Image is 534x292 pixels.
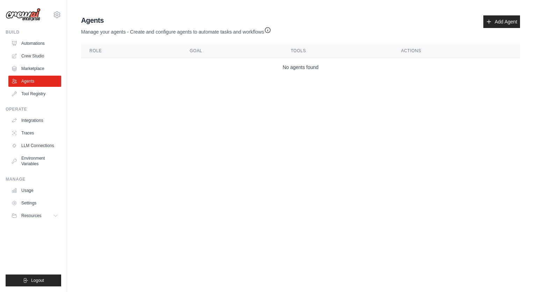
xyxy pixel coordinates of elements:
[81,15,271,25] h2: Agents
[499,258,534,292] iframe: Chat Widget
[8,197,61,209] a: Settings
[6,274,61,286] button: Logout
[31,278,44,283] span: Logout
[8,50,61,62] a: Crew Studio
[8,76,61,87] a: Agents
[8,88,61,99] a: Tool Registry
[181,44,282,58] th: Goal
[8,185,61,196] a: Usage
[8,127,61,139] a: Traces
[8,115,61,126] a: Integrations
[8,210,61,221] button: Resources
[8,63,61,74] a: Marketplace
[483,15,520,28] a: Add Agent
[81,58,520,77] td: No agents found
[6,29,61,35] div: Build
[81,44,181,58] th: Role
[8,153,61,169] a: Environment Variables
[6,8,41,21] img: Logo
[21,213,41,218] span: Resources
[8,38,61,49] a: Automations
[393,44,520,58] th: Actions
[8,140,61,151] a: LLM Connections
[6,106,61,112] div: Operate
[6,176,61,182] div: Manage
[81,25,271,35] p: Manage your agents - Create and configure agents to automate tasks and workflows
[282,44,393,58] th: Tools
